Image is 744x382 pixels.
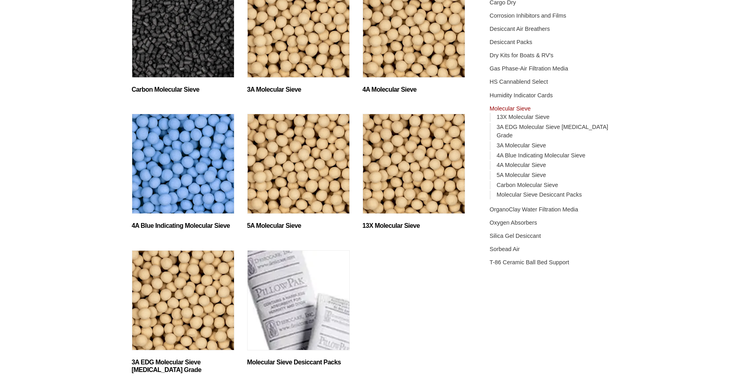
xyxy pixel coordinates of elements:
a: Visit product category 4A Blue Indicating Molecular Sieve [132,114,234,229]
a: Desiccant Packs [490,39,532,45]
a: Visit product category Molecular Sieve Desiccant Packs [247,250,350,366]
a: Visit product category 5A Molecular Sieve [247,114,350,229]
a: Molecular Sieve Desiccant Packs [496,191,582,198]
a: 3A EDG Molecular Sieve [MEDICAL_DATA] Grade [496,124,608,139]
a: Humidity Indicator Cards [490,92,553,99]
img: 13X Molecular Sieve [363,114,465,214]
a: 13X Molecular Sieve [496,114,549,120]
h2: 4A Molecular Sieve [363,86,465,93]
a: Desiccant Air Breathers [490,26,550,32]
a: HS Cannablend Select [490,78,548,85]
h2: 3A EDG Molecular Sieve [MEDICAL_DATA] Grade [132,358,234,374]
a: 3A Molecular Sieve [496,142,546,149]
a: T-86 Ceramic Ball Bed Support [490,259,569,265]
a: 4A Blue Indicating Molecular Sieve [496,152,585,159]
h2: Carbon Molecular Sieve [132,86,234,93]
a: Visit product category 3A EDG Molecular Sieve Ethanol Grade [132,250,234,374]
a: Gas Phase-Air Filtration Media [490,65,568,72]
a: Silica Gel Desiccant [490,233,541,239]
a: Carbon Molecular Sieve [496,182,558,188]
img: 5A Molecular Sieve [247,114,350,214]
a: Sorbead Air [490,246,520,252]
img: 3A EDG Molecular Sieve Ethanol Grade [132,250,234,350]
h2: 5A Molecular Sieve [247,222,350,229]
a: Visit product category 13X Molecular Sieve [363,114,465,229]
img: 4A Blue Indicating Molecular Sieve [132,114,234,214]
h2: 3A Molecular Sieve [247,86,350,93]
a: 4A Molecular Sieve [496,162,546,168]
h2: 4A Blue Indicating Molecular Sieve [132,222,234,229]
a: Corrosion Inhibitors and Films [490,12,566,19]
h2: Molecular Sieve Desiccant Packs [247,358,350,366]
a: Oxygen Absorbers [490,219,537,226]
h2: 13X Molecular Sieve [363,222,465,229]
a: Molecular Sieve [490,105,530,112]
img: Molecular Sieve Desiccant Packs [247,250,350,350]
a: Dry Kits for Boats & RV's [490,52,553,58]
a: 5A Molecular Sieve [496,172,546,178]
a: OrganoClay Water Filtration Media [490,206,578,213]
